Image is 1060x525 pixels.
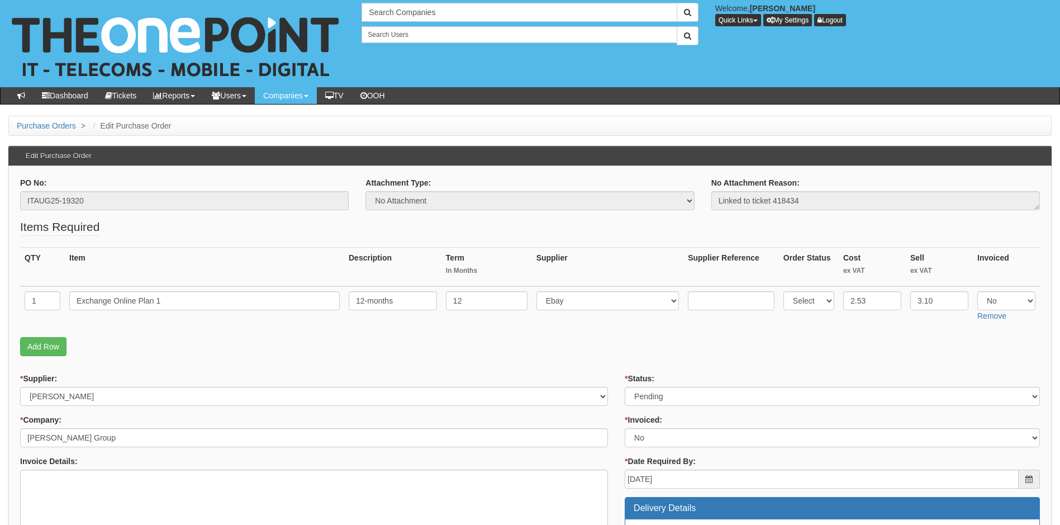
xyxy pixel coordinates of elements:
li: Edit Purchase Order [91,120,172,131]
a: TV [317,87,352,104]
span: > [78,121,88,130]
label: Invoiced: [625,414,662,425]
label: PO No: [20,177,46,188]
label: Invoice Details: [20,456,78,467]
a: Dashboard [34,87,97,104]
th: Supplier [532,248,684,287]
b: [PERSON_NAME] [750,4,815,13]
legend: Items Required [20,219,99,236]
th: Term [441,248,532,287]
a: Users [203,87,255,104]
a: Add Row [20,337,66,356]
input: Search Users [362,26,677,43]
a: Companies [255,87,317,104]
a: OOH [352,87,393,104]
th: Cost [839,248,906,287]
th: Invoiced [973,248,1040,287]
input: Search Companies [362,3,677,22]
a: My Settings [763,14,812,26]
h3: Edit Purchase Order [20,146,97,165]
label: No Attachment Reason: [711,177,800,188]
button: Quick Links [715,14,761,26]
label: Company: [20,414,61,425]
a: Logout [814,14,846,26]
th: Description [344,248,441,287]
th: Order Status [779,248,839,287]
th: QTY [20,248,65,287]
small: ex VAT [910,266,968,276]
th: Supplier Reference [683,248,779,287]
small: In Months [446,266,527,276]
div: Welcome, [707,3,1060,26]
a: Reports [145,87,203,104]
h3: Delivery Details [634,503,1031,513]
a: Purchase Orders [17,121,76,130]
a: Remove [977,311,1006,320]
label: Supplier: [20,373,57,384]
textarea: Linked to ticket 418434 [711,191,1040,210]
label: Status: [625,373,654,384]
label: Attachment Type: [365,177,431,188]
label: Date Required By: [625,456,696,467]
small: ex VAT [843,266,901,276]
th: Sell [906,248,973,287]
th: Item [65,248,344,287]
a: Tickets [97,87,145,104]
